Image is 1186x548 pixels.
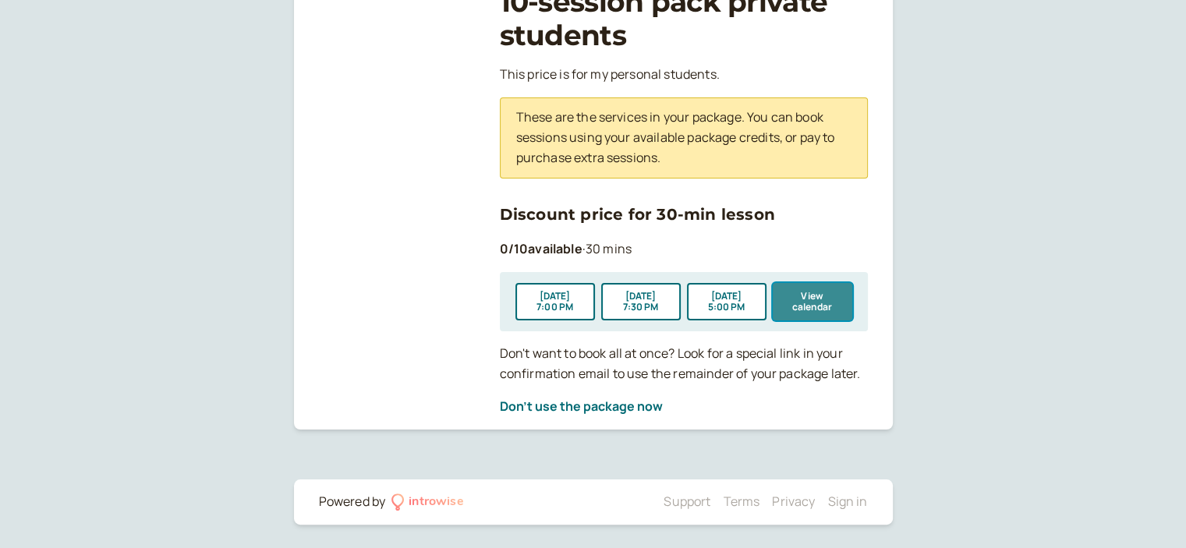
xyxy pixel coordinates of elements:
[773,283,852,320] button: View calendar
[500,344,868,384] p: Don't want to book all at once? Look for a special link in your confirmation email to use the rem...
[500,239,868,260] p: 30 mins
[723,493,759,510] a: Terms
[500,202,868,227] h3: Discount price for 30-min lesson
[772,493,815,510] a: Privacy
[391,492,464,512] a: introwise
[515,283,595,320] button: [DATE]7:00 PM
[664,493,710,510] a: Support
[582,240,586,257] span: ·
[500,399,663,413] button: Don't use the package now
[409,492,463,512] div: introwise
[827,493,867,510] a: Sign in
[601,283,681,320] button: [DATE]7:30 PM
[500,240,582,257] b: 0 / 10 available
[516,108,851,168] p: These are the services in your package. You can book sessions using your available package credit...
[500,65,868,85] p: This price is for my personal students.
[687,283,766,320] button: [DATE]5:00 PM
[319,492,386,512] div: Powered by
